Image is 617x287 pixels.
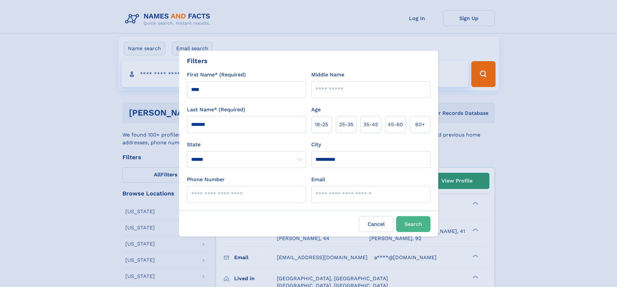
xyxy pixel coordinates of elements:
[311,176,325,183] label: Email
[359,216,394,232] label: Cancel
[388,121,403,128] span: 45‑60
[187,71,246,79] label: First Name* (Required)
[187,106,245,114] label: Last Name* (Required)
[311,106,321,114] label: Age
[363,121,378,128] span: 35‑45
[311,141,321,149] label: City
[187,141,306,149] label: State
[396,216,430,232] button: Search
[311,71,344,79] label: Middle Name
[187,176,225,183] label: Phone Number
[415,121,425,128] span: 60+
[187,56,208,66] div: Filters
[339,121,353,128] span: 25‑35
[315,121,328,128] span: 18‑25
